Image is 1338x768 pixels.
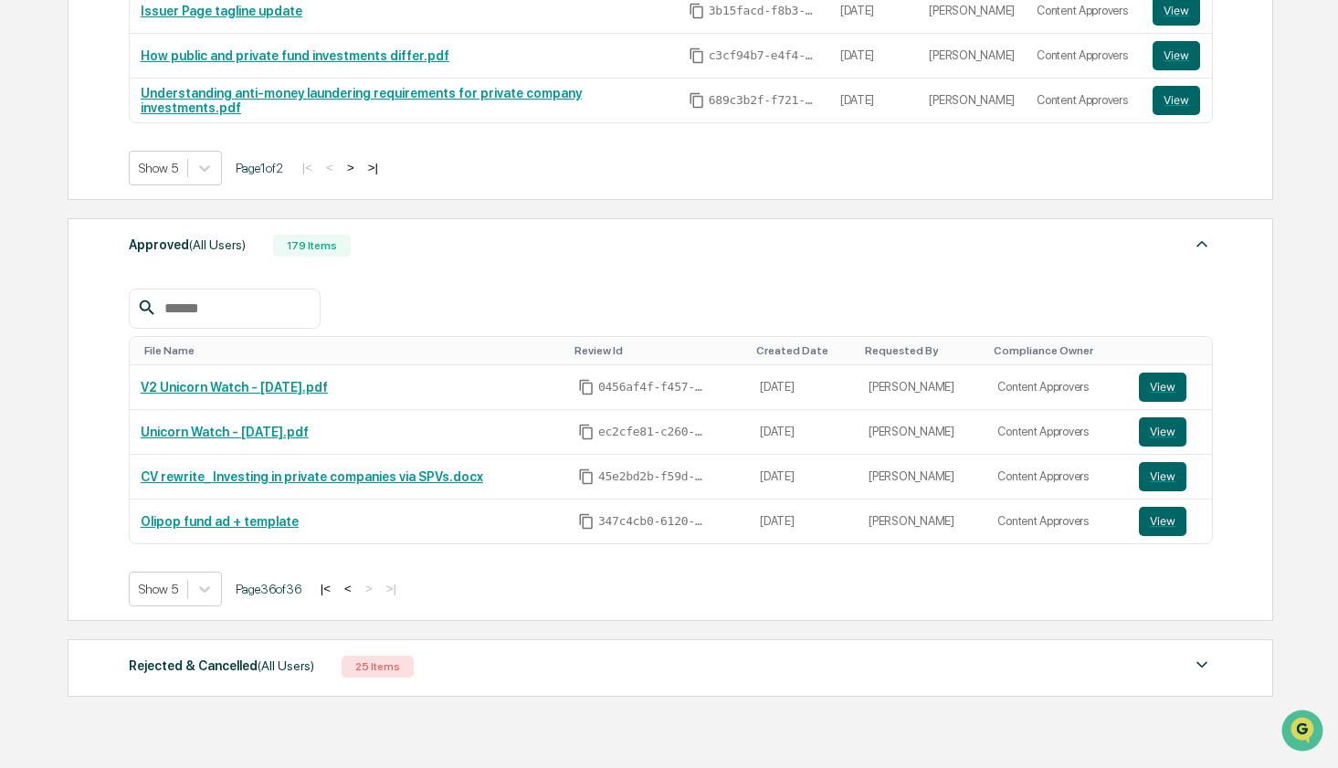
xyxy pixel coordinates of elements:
a: Issuer Page tagline update [141,4,302,18]
button: View [1153,41,1200,70]
div: 179 Items [273,235,351,257]
a: View [1139,462,1200,491]
button: |< [315,581,336,596]
a: Powered byPylon [129,309,221,323]
span: Page 36 of 36 [236,582,301,596]
button: |< [297,160,318,175]
a: 🔎Data Lookup [11,258,122,290]
span: 0456af4f-f457-4fab-824a-8d0734f27f43 [598,380,708,395]
div: Rejected & Cancelled [129,654,314,678]
input: Clear [47,83,301,102]
span: Copy Id [578,468,595,485]
a: Unicorn Watch - [DATE].pdf [141,425,309,439]
td: [PERSON_NAME] [858,455,986,500]
span: Copy Id [578,424,595,440]
a: V2 Unicorn Watch - [DATE].pdf [141,380,328,395]
button: >| [363,160,384,175]
a: Olipop fund ad + template [141,514,299,529]
iframe: Open customer support [1280,708,1329,757]
span: 689c3b2f-f721-43d9-acbb-87360bc1cb55 [709,93,818,108]
td: [PERSON_NAME] [918,34,1026,79]
img: caret [1191,233,1213,255]
a: View [1139,373,1200,402]
div: 🗄️ [132,232,147,247]
img: caret [1191,654,1213,676]
div: Toggle SortBy [994,344,1121,357]
button: > [360,581,378,596]
p: How can we help? [18,38,332,68]
button: View [1139,507,1186,536]
div: 🔎 [18,267,33,281]
button: View [1139,462,1186,491]
button: View [1139,373,1186,402]
button: >| [381,581,402,596]
div: Toggle SortBy [865,344,979,357]
div: Toggle SortBy [574,344,742,357]
a: How public and private fund investments differ.pdf [141,48,449,63]
span: Copy Id [578,513,595,530]
td: Content Approvers [986,365,1128,410]
button: > [342,160,360,175]
div: 25 Items [342,656,414,678]
span: Data Lookup [37,265,115,283]
span: Copy Id [578,379,595,395]
button: < [321,160,339,175]
span: 3b15facd-f8b3-477c-80ee-d7a648742bf4 [709,4,818,18]
td: [PERSON_NAME] [918,79,1026,122]
div: Start new chat [62,140,300,158]
span: Page 1 of 2 [236,161,283,175]
td: Content Approvers [1026,79,1142,122]
button: Start new chat [311,145,332,167]
span: Preclearance [37,230,118,248]
span: c3cf94b7-e4f4-4a11-bdb7-54460614abdc [709,48,818,63]
a: 🗄️Attestations [125,223,234,256]
td: [DATE] [749,500,858,543]
a: 🖐️Preclearance [11,223,125,256]
span: (All Users) [189,237,246,252]
button: < [339,581,357,596]
td: Content Approvers [986,410,1128,455]
td: [DATE] [749,365,858,410]
td: Content Approvers [986,455,1128,500]
td: Content Approvers [1026,34,1142,79]
td: [DATE] [829,34,919,79]
div: 🖐️ [18,232,33,247]
td: [PERSON_NAME] [858,365,986,410]
span: 45e2bd2b-f59d-427f-8b12-51d5fa76239d [598,469,708,484]
span: ec2cfe81-c260-4a76-b21a-49cc2b82f035 [598,425,708,439]
a: View [1139,417,1200,447]
a: View [1139,507,1200,536]
td: [DATE] [749,410,858,455]
a: Understanding anti-money laundering requirements for private company investments.pdf [141,86,582,115]
span: (All Users) [258,658,314,673]
span: Pylon [182,310,221,323]
div: Toggle SortBy [144,344,560,357]
button: View [1153,86,1200,115]
button: View [1139,417,1186,447]
td: Content Approvers [986,500,1128,543]
td: [DATE] [829,79,919,122]
div: Toggle SortBy [1143,344,1204,357]
div: We're available if you need us! [62,158,231,173]
span: Copy Id [689,47,705,64]
div: Approved [129,233,246,257]
span: Copy Id [689,3,705,19]
img: 1746055101610-c473b297-6a78-478c-a979-82029cc54cd1 [18,140,51,173]
a: CV rewrite_ Investing in private companies via SPVs.docx [141,469,483,484]
td: [DATE] [749,455,858,500]
div: Toggle SortBy [756,344,850,357]
span: Attestations [151,230,227,248]
span: Copy Id [689,92,705,109]
td: [PERSON_NAME] [858,500,986,543]
span: 347c4cb0-6120-48e1-bef6-f2f67b9862fa [598,514,708,529]
td: [PERSON_NAME] [858,410,986,455]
